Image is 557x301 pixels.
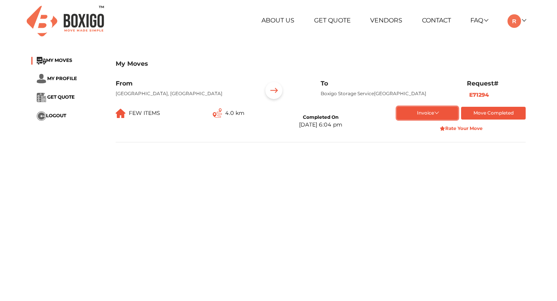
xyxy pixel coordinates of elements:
[397,107,458,120] button: Invoice
[213,108,222,118] img: ...
[303,114,338,121] div: Completed On
[321,80,455,87] h6: To
[225,109,244,116] span: 4.0 km
[116,60,526,67] h3: My Moves
[129,109,160,116] span: FEW ITEMS
[27,6,104,36] img: Boxigo
[47,94,75,100] span: GET QUOTE
[370,17,402,24] a: Vendors
[461,107,526,120] button: Move Completed
[37,75,77,81] a: ... MY PROFILE
[37,74,46,84] img: ...
[37,57,46,65] img: ...
[116,80,250,87] h6: From
[46,113,66,118] span: LOGOUT
[469,91,489,98] b: E71294
[262,80,286,104] img: ...
[46,57,72,63] span: MY MOVES
[37,94,75,100] a: ... GET QUOTE
[37,111,46,121] img: ...
[321,90,455,97] p: Boxigo Storage Service[GEOGRAPHIC_DATA]
[467,80,526,87] h6: Request#
[467,91,491,99] button: E71294
[47,75,77,81] span: MY PROFILE
[116,90,250,97] p: [GEOGRAPHIC_DATA], [GEOGRAPHIC_DATA]
[299,121,342,129] div: [DATE] 6:04 pm
[422,17,451,24] a: Contact
[261,17,294,24] a: About Us
[116,109,126,118] img: ...
[397,123,526,135] button: Rate Your Move
[37,93,46,102] img: ...
[37,57,72,63] a: ...MY MOVES
[37,111,66,121] button: ...LOGOUT
[470,17,488,24] a: FAQ
[314,17,351,24] a: Get Quote
[440,125,483,131] strong: Rate Your Move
